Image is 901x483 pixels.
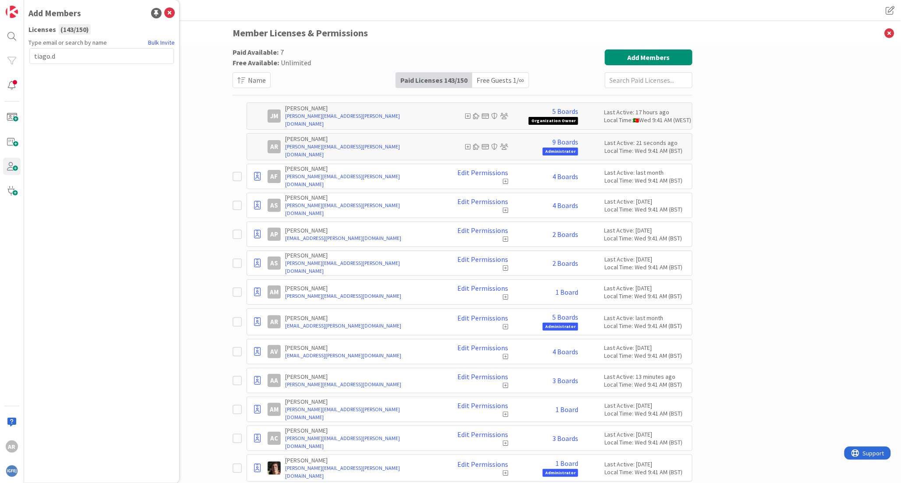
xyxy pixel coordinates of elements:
div: Add Members [28,7,81,20]
div: Local Time: Wed 9:41 AM (BST) [604,234,688,242]
button: Name [233,72,271,88]
span: Organization Owner [529,117,578,125]
div: Last Active: 21 seconds ago [604,139,688,147]
a: Edit Permissions [457,226,508,234]
button: Add Members [605,49,693,65]
span: Licenses [28,24,56,35]
div: Last Active: [DATE] [604,284,688,292]
p: [PERSON_NAME] [285,398,438,405]
a: Edit Permissions [457,344,508,352]
a: [PERSON_NAME][EMAIL_ADDRESS][DOMAIN_NAME] [285,292,438,300]
a: [PERSON_NAME][EMAIL_ADDRESS][PERSON_NAME][DOMAIN_NAME] [285,201,438,217]
img: AD [268,462,281,475]
div: AM [268,403,281,416]
a: 1 Board [555,405,578,413]
div: Local Time: Wed 9:41 AM (BST) [604,468,688,476]
p: [PERSON_NAME] [285,226,438,234]
a: Edit Permissions [457,255,508,263]
img: avatar [6,465,18,477]
a: [PERSON_NAME][EMAIL_ADDRESS][PERSON_NAME][DOMAIN_NAME] [285,173,438,188]
div: Paid Licenses 143 / 150 [396,73,472,88]
div: AR [268,140,281,153]
div: Last Active: [DATE] [604,255,688,263]
p: [PERSON_NAME] [285,251,438,259]
p: [PERSON_NAME] [285,284,438,292]
a: 5 Boards [552,313,578,321]
a: 1 Board [555,288,578,296]
a: Edit Permissions [457,402,508,409]
a: 3 Boards [552,434,578,442]
div: Last Active: [DATE] [604,226,688,234]
a: [PERSON_NAME][EMAIL_ADDRESS][PERSON_NAME][DOMAIN_NAME] [285,143,438,159]
div: AA [268,374,281,387]
img: pt.png [633,118,639,123]
div: Last Active: [DATE] [604,344,688,352]
p: [PERSON_NAME] [285,194,438,201]
a: 3 Boards [552,377,578,384]
div: Free Guests 1 / ∞ [472,73,528,88]
a: [PERSON_NAME][EMAIL_ADDRESS][PERSON_NAME][DOMAIN_NAME] [285,434,438,450]
div: Local Time: Wed 9:41 AM (WEST) [604,116,688,124]
div: Last Active: 17 hours ago [604,108,688,116]
div: ( 143 / 150 ) [59,24,91,35]
div: Last Active: [DATE] [604,430,688,438]
div: Local Time: Wed 9:41 AM (BST) [604,263,688,271]
a: 1 Board [555,459,578,467]
div: Local Time: Wed 9:41 AM (BST) [604,292,688,300]
div: AP [268,228,281,241]
div: Local Time: Wed 9:41 AM (BST) [604,176,688,184]
a: [PERSON_NAME][EMAIL_ADDRESS][PERSON_NAME][DOMAIN_NAME] [285,259,438,275]
p: [PERSON_NAME] [285,135,438,143]
div: AS [268,257,281,270]
div: Last Active: [DATE] [604,460,688,468]
div: Local Time: Wed 9:41 AM (BST) [604,381,688,388]
a: [PERSON_NAME][EMAIL_ADDRESS][PERSON_NAME][DOMAIN_NAME] [285,464,438,480]
a: [PERSON_NAME][EMAIL_ADDRESS][PERSON_NAME][DOMAIN_NAME] [285,112,438,128]
span: Support [18,1,40,12]
p: [PERSON_NAME] [285,165,438,173]
p: [PERSON_NAME] [285,373,438,381]
div: AV [268,345,281,358]
a: 2 Boards [552,259,578,267]
a: 2 Boards [552,230,578,238]
div: Last Active: [DATE] [604,197,688,205]
span: Name [248,75,266,85]
h3: Member Licenses & Permissions [233,21,693,45]
a: [EMAIL_ADDRESS][PERSON_NAME][DOMAIN_NAME] [285,234,438,242]
a: Bulk Invite [148,38,175,47]
a: 5 Boards [552,107,578,115]
input: Search Paid Licenses... [605,72,693,88]
div: AR [268,315,281,328]
a: 9 Boards [552,138,578,146]
a: 4 Boards [552,201,578,209]
p: [PERSON_NAME] [285,344,438,352]
div: Local Time: Wed 9:41 AM (BST) [604,352,688,360]
span: Paid Available: [233,48,279,56]
div: AF [268,170,281,183]
span: Administrator [543,469,578,477]
div: AM [268,286,281,299]
a: Edit Permissions [457,314,508,322]
span: Free Available: [233,58,279,67]
span: Administrator [543,323,578,331]
div: AS [268,199,281,212]
a: 4 Boards [552,348,578,356]
span: 7 [280,48,284,56]
span: Type email or search by name [28,38,107,47]
div: Local Time: Wed 9:41 AM (BST) [604,322,688,330]
p: [PERSON_NAME] [285,314,438,322]
div: Last Active: 13 minutes ago [604,373,688,381]
a: Edit Permissions [457,373,508,381]
span: Administrator [543,148,578,155]
div: JM [268,109,281,123]
div: Last Active: last month [604,314,688,322]
a: Edit Permissions [457,460,508,468]
div: AR [6,441,18,453]
a: [EMAIL_ADDRESS][PERSON_NAME][DOMAIN_NAME] [285,322,438,330]
div: Local Time: Wed 9:41 AM (BST) [604,438,688,446]
p: [PERSON_NAME] [285,104,438,112]
a: Edit Permissions [457,284,508,292]
a: Edit Permissions [457,169,508,176]
a: 4 Boards [552,173,578,180]
a: [PERSON_NAME][EMAIL_ADDRESS][PERSON_NAME][DOMAIN_NAME] [285,405,438,421]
